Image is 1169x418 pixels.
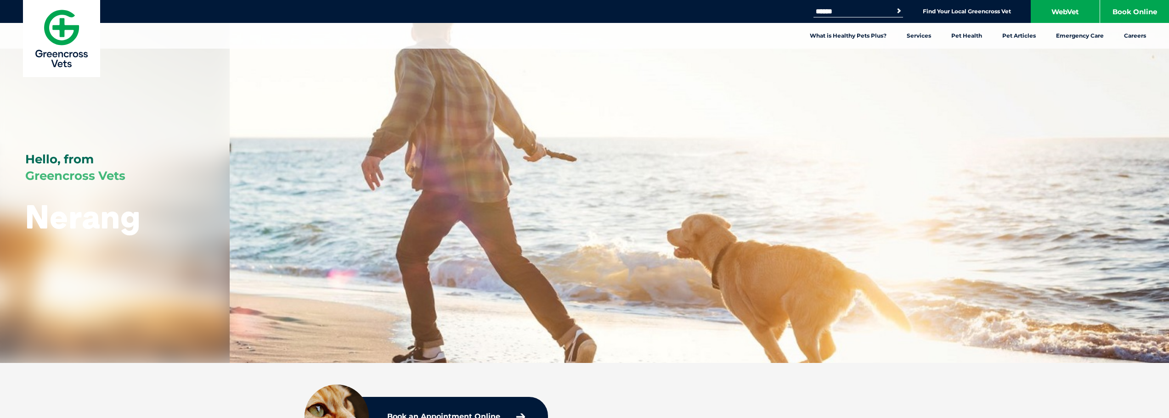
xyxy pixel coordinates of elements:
[941,23,992,49] a: Pet Health
[923,8,1011,15] a: Find Your Local Greencross Vet
[800,23,897,49] a: What is Healthy Pets Plus?
[992,23,1046,49] a: Pet Articles
[1046,23,1114,49] a: Emergency Care
[25,198,141,234] h1: Nerang
[25,168,125,183] span: Greencross Vets
[894,6,904,16] button: Search
[897,23,941,49] a: Services
[1114,23,1156,49] a: Careers
[25,152,94,167] span: Hello, from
